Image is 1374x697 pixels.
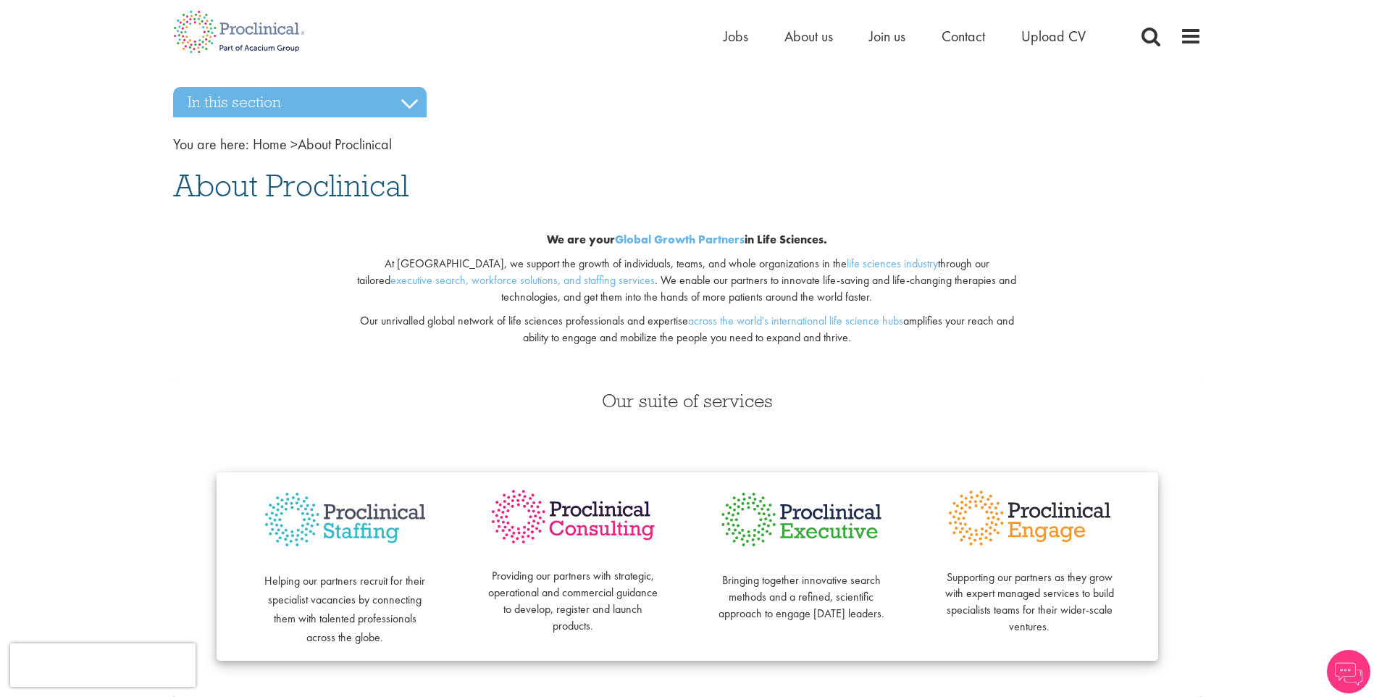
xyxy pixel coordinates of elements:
img: Proclinical Executive [716,487,887,552]
span: > [290,135,298,154]
h3: Our suite of services [173,391,1202,410]
p: Supporting our partners as they grow with expert managed services to build specialists teams for ... [944,553,1115,635]
p: Providing our partners with strategic, operational and commercial guidance to develop, register a... [488,552,658,635]
span: You are here: [173,135,249,154]
a: Join us [869,27,905,46]
a: About us [784,27,833,46]
h3: In this section [173,87,427,117]
p: Our unrivalled global network of life sciences professionals and expertise amplifies your reach a... [348,313,1026,346]
a: Upload CV [1021,27,1086,46]
a: breadcrumb link to Home [253,135,287,154]
img: Proclinical Staffing [260,487,430,553]
a: across the world's international life science hubs [688,313,903,328]
span: About Proclinical [173,166,409,205]
span: Helping our partners recruit for their specialist vacancies by connecting them with talented prof... [264,573,425,645]
img: Proclinical Consulting [488,487,658,547]
a: Jobs [724,27,748,46]
iframe: reCAPTCHA [10,643,196,687]
a: life sciences industry [847,256,938,271]
a: executive search, workforce solutions, and staffing services [390,272,655,288]
a: Contact [942,27,985,46]
img: Proclinical Engage [944,487,1115,549]
a: Global Growth Partners [615,232,745,247]
b: We are your in Life Sciences. [547,232,827,247]
p: At [GEOGRAPHIC_DATA], we support the growth of individuals, teams, and whole organizations in the... [348,256,1026,306]
p: Bringing together innovative search methods and a refined, scientific approach to engage [DATE] l... [716,556,887,622]
img: Chatbot [1327,650,1370,693]
span: About Proclinical [253,135,392,154]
